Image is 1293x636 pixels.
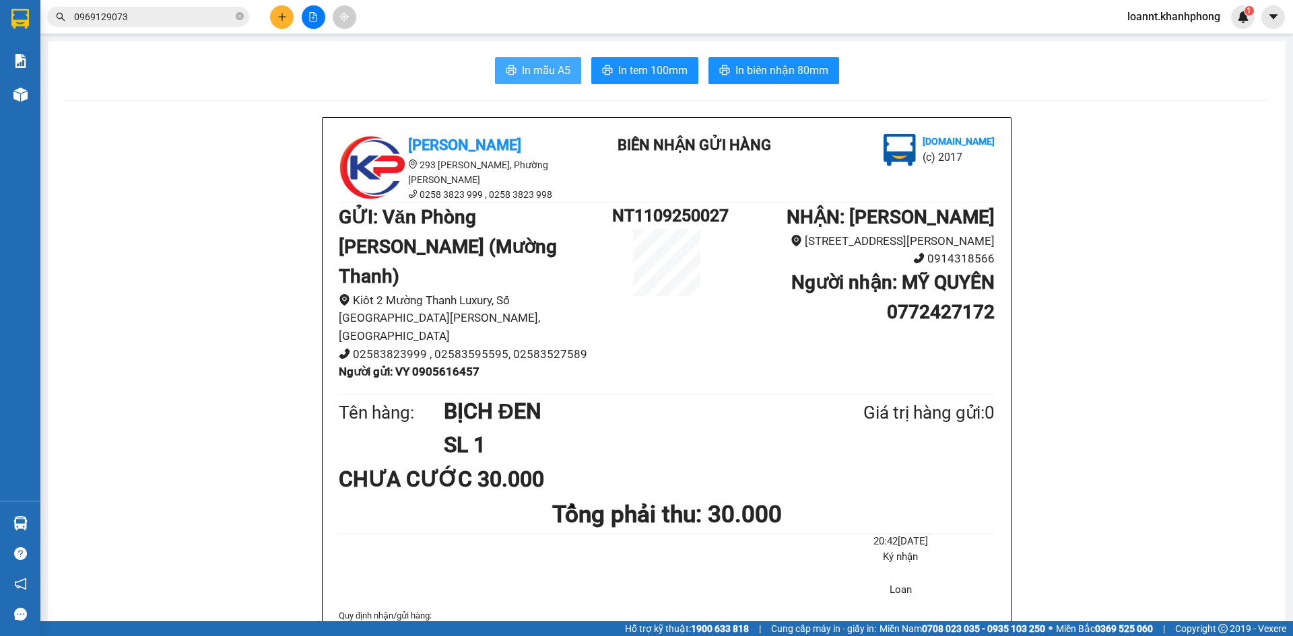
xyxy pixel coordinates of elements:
[339,496,995,533] h1: Tổng phải thu: 30.000
[791,235,802,246] span: environment
[339,294,350,306] span: environment
[333,5,356,29] button: aim
[56,12,65,22] span: search
[1056,621,1153,636] span: Miền Bắc
[408,189,418,199] span: phone
[236,12,244,20] span: close-circle
[1117,8,1231,25] span: loannt.khanhphong
[339,365,479,378] b: Người gửi : VY 0905616457
[923,149,995,166] li: (c) 2017
[93,89,177,114] b: [STREET_ADDRESS][PERSON_NAME]
[408,160,418,169] span: environment
[721,250,995,268] li: 0914318566
[7,7,195,32] li: [PERSON_NAME]
[13,54,28,68] img: solution-icon
[798,399,995,427] div: Giá trị hàng gửi: 0
[1245,6,1254,15] sup: 1
[408,137,521,153] b: [PERSON_NAME]
[807,582,995,598] li: Loan
[444,394,798,428] h1: BỊCH ĐEN
[339,12,349,22] span: aim
[1237,11,1249,23] img: icon-new-feature
[270,5,294,29] button: plus
[339,291,612,345] li: Kiôt 2 Mường Thanh Luxury, Số [GEOGRAPHIC_DATA][PERSON_NAME], [GEOGRAPHIC_DATA]
[339,348,350,359] span: phone
[308,12,318,22] span: file-add
[602,65,613,77] span: printer
[277,12,287,22] span: plus
[506,65,517,77] span: printer
[791,271,995,323] b: Người nhận : MỸ QUYÊN 0772427172
[1247,6,1251,15] span: 1
[11,9,29,29] img: logo-vxr
[1163,621,1165,636] span: |
[1095,623,1153,634] strong: 0369 525 060
[691,623,749,634] strong: 1900 633 818
[618,137,771,153] b: BIÊN NHẬN GỬI HÀNG
[759,621,761,636] span: |
[735,62,828,79] span: In biên nhận 80mm
[14,608,27,621] span: message
[708,57,839,84] button: printerIn biên nhận 80mm
[719,65,730,77] span: printer
[14,547,27,560] span: question-circle
[236,11,244,24] span: close-circle
[74,9,233,24] input: Tìm tên, số ĐT hoặc mã đơn
[522,62,570,79] span: In mẫu A5
[7,7,54,54] img: logo.jpg
[1267,11,1280,23] span: caret-down
[495,57,581,84] button: printerIn mẫu A5
[1261,5,1285,29] button: caret-down
[339,399,444,427] div: Tên hàng:
[7,57,93,102] li: VP Văn Phòng [PERSON_NAME] (Mường Thanh)
[14,577,27,590] span: notification
[807,534,995,550] li: 20:42[DATE]
[612,203,721,229] h1: NT1109250027
[13,516,28,530] img: warehouse-icon
[880,621,1045,636] span: Miền Nam
[771,621,876,636] span: Cung cấp máy in - giấy in:
[13,87,28,102] img: warehouse-icon
[93,75,102,84] span: environment
[302,5,325,29] button: file-add
[807,549,995,565] li: Ký nhận
[913,252,925,264] span: phone
[93,57,179,72] li: VP [PERSON_NAME]
[618,62,688,79] span: In tem 100mm
[625,621,749,636] span: Hỗ trợ kỹ thuật:
[884,134,916,166] img: logo.jpg
[339,134,406,201] img: logo.jpg
[787,206,995,228] b: NHẬN : [PERSON_NAME]
[923,136,995,147] b: [DOMAIN_NAME]
[444,428,798,462] h1: SL 1
[339,157,581,187] li: 293 [PERSON_NAME], Phường [PERSON_NAME]
[922,623,1045,634] strong: 0708 023 035 - 0935 103 250
[721,232,995,250] li: [STREET_ADDRESS][PERSON_NAME]
[339,462,555,496] div: CHƯA CƯỚC 30.000
[1049,626,1053,631] span: ⚪️
[339,345,612,363] li: 02583823999 , 02583595595, 02583527589
[1218,624,1228,633] span: copyright
[591,57,698,84] button: printerIn tem 100mm
[339,187,581,202] li: 0258 3823 999 , 0258 3823 998
[339,206,557,287] b: GỬI : Văn Phòng [PERSON_NAME] (Mường Thanh)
